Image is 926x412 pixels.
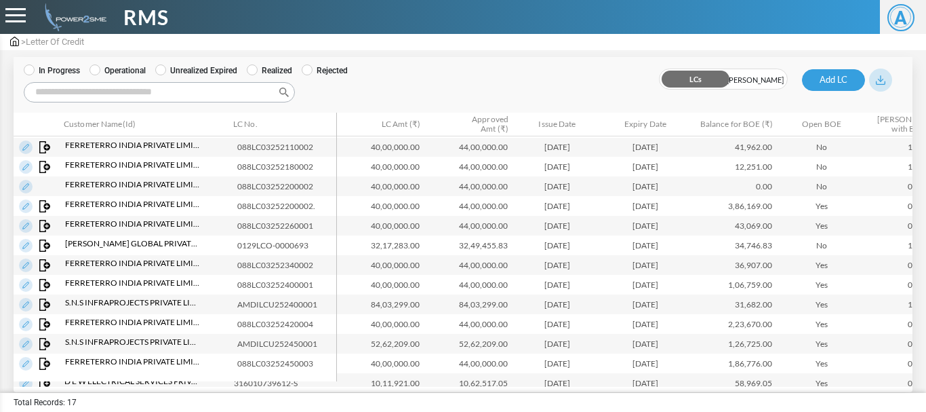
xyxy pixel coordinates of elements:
[689,113,778,136] th: Balance for BOE (₹): activate to sort column ascending
[778,216,866,236] td: Yes
[26,37,84,47] span: Letter Of Credit
[19,318,33,331] img: Edit LC
[601,216,689,236] td: [DATE]
[778,176,866,196] td: No
[689,255,778,275] td: 36,907.00
[778,334,866,354] td: Yes
[513,176,601,196] td: [DATE]
[513,373,601,393] td: [DATE]
[39,220,52,232] img: Map Invoice
[65,356,201,368] span: Ferreterro India Private Limited (ACC0005516)
[232,275,342,295] td: 088LC03252400001
[513,314,601,334] td: [DATE]
[39,279,52,291] img: Map Invoice
[876,75,885,85] img: download_blue.svg
[232,295,342,314] td: AMDILCU252400001
[337,236,425,255] td: 32,17,283.00
[601,295,689,314] td: [DATE]
[425,216,513,236] td: 44,00,000.00
[689,373,778,393] td: 58,969.05
[337,334,425,354] td: 52,62,209.00
[802,69,865,91] button: Add LC
[247,64,292,77] label: Realized
[425,157,513,176] td: 44,00,000.00
[601,373,689,393] td: [DATE]
[778,157,866,176] td: No
[337,295,425,314] td: 84,03,299.00
[65,198,201,210] span: Ferreterro India Private Limited (ACC0005516)
[689,314,778,334] td: 2,23,670.00
[425,137,513,157] td: 44,00,000.00
[425,334,513,354] td: 52,62,209.00
[65,139,201,151] span: Ferreterro India Private Limited (ACC0005516)
[425,176,513,196] td: 44,00,000.00
[232,196,342,216] td: 088LC03252200002.
[24,64,80,77] label: In Progress
[689,295,778,314] td: 31,682.00
[64,375,200,388] span: D E W Electrical Services Private Limited (ACC8650622)
[778,137,866,157] td: No
[513,236,601,255] td: [DATE]
[601,354,689,373] td: [DATE]
[302,64,348,77] label: Rejected
[228,373,337,393] td: 316010739612-S
[232,216,342,236] td: 088LC03252260001
[65,218,201,230] span: Ferreterro India Private Limited (ACC0005516)
[232,236,342,255] td: 0129LCO-0000693
[601,196,689,216] td: [DATE]
[689,216,778,236] td: 43,069.00
[39,141,52,153] img: Map Invoice
[232,255,342,275] td: 088LC03252340002
[513,275,601,295] td: [DATE]
[19,357,33,371] img: Edit LC
[425,314,513,334] td: 44,00,000.00
[778,255,866,275] td: Yes
[778,275,866,295] td: Yes
[601,255,689,275] td: [DATE]
[232,137,342,157] td: 088LC03252110002
[601,236,689,255] td: [DATE]
[155,64,237,77] label: Unrealized Expired
[228,113,337,136] th: LC No.: activate to sort column ascending
[39,358,52,370] img: Map Invoice
[39,299,52,311] img: Map Invoice
[337,176,425,196] td: 40,00,000.00
[24,82,295,102] input: Search:
[39,3,106,31] img: admin
[425,275,513,295] td: 44,00,000.00
[778,373,866,393] td: Yes
[19,259,33,272] img: Edit LC
[39,318,52,331] img: Map Invoice
[337,216,425,236] td: 40,00,000.00
[39,259,52,271] img: Map Invoice
[513,334,601,354] td: [DATE]
[778,314,866,334] td: Yes
[689,334,778,354] td: 1,26,725.00
[65,257,201,269] span: Ferreterro India Private Limited (ACC0005516)
[65,316,201,329] span: Ferreterro India Private Limited (ACC0005516)
[513,196,601,216] td: [DATE]
[65,159,201,171] span: Ferreterro India Private Limited (ACC0005516)
[19,377,33,390] img: Edit LC
[10,37,19,46] img: admin
[689,196,778,216] td: 3,86,169.00
[689,236,778,255] td: 34,746.83
[513,354,601,373] td: [DATE]
[513,137,601,157] td: [DATE]
[601,113,689,136] th: Expiry Date: activate to sort column ascending
[337,157,425,176] td: 40,00,000.00
[601,314,689,334] td: [DATE]
[337,137,425,157] td: 40,00,000.00
[19,200,33,213] img: Edit LC
[513,113,601,136] th: Issue Date: activate to sort column ascending
[425,255,513,275] td: 44,00,000.00
[232,314,342,334] td: 088LC03252420004
[425,373,513,393] td: 10,62,517.05
[337,314,425,334] td: 40,00,000.00
[39,240,52,252] img: Map Invoice
[689,157,778,176] td: 12,251.00
[19,141,33,154] img: Edit LC
[39,377,52,390] img: Map Invoice
[723,69,787,90] span: [PERSON_NAME]
[601,157,689,176] td: [DATE]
